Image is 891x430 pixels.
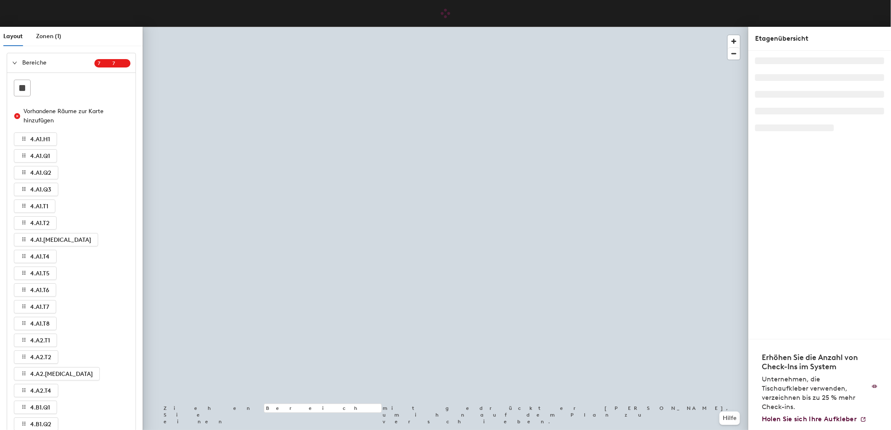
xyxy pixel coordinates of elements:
span: 4.A1.T7 [30,303,49,311]
button: 4.A1.T2 [14,216,57,230]
span: 7 [98,60,112,66]
span: Holen Sie sich Ihre Aufkleber [762,415,857,423]
span: 4.A1.T2 [30,220,49,227]
button: 4.A2.T2 [14,350,58,364]
span: 4.A2.T1 [30,337,50,344]
span: 4.A2.[MEDICAL_DATA] [30,370,93,378]
span: 4.A1.T5 [30,270,49,277]
button: 4.A1.Q1 [14,149,57,163]
span: 4.A2.T2 [30,354,51,361]
span: 4.A1.Q3 [30,186,51,193]
a: Holen Sie sich Ihre Aufkleber [762,415,867,423]
span: 4.A1.T6 [30,287,49,294]
span: expanded [12,60,17,65]
span: 4.A1.Q1 [30,153,50,160]
span: 4.A1.T1 [30,203,48,210]
h4: Erhöhen Sie die Anzahl von Check-Ins im System [762,353,867,371]
button: 4.B1.Q1 [14,401,57,414]
div: Vorhandene Räume zur Karte hinzufügen [23,107,123,125]
button: 4.A1.T4 [14,250,57,263]
button: Hilfe [719,412,740,425]
img: Aufkleber Logo [872,384,878,389]
span: 4.B1.Q2 [30,421,51,428]
span: 4.A1.H1 [30,136,50,143]
button: 4.A1.Q3 [14,183,58,196]
div: Etagenübersicht [755,34,884,44]
button: 4.A1.T1 [14,199,55,213]
span: close-circle [14,113,20,119]
span: 4.A2.T4 [30,387,51,394]
span: Layout [3,33,23,40]
button: 4.A1.T7 [14,300,56,313]
span: 4.A1.T8 [30,320,49,327]
button: 4.A1.T6 [14,283,56,297]
button: 4.A1.T5 [14,267,57,280]
button: 4.A1.T8 [14,317,57,330]
span: Zonen (1) [36,33,61,40]
button: 4.A1.H1 [14,132,57,146]
button: 4.A2.T4 [14,384,58,397]
p: Unternehmen, die Tischaufkleber verwenden, verzeichnen bis zu 25 % mehr Check-ins. [762,375,867,412]
span: 4.A1.Q2 [30,169,51,176]
button: 4.A1.Q2 [14,166,58,179]
span: 7 [112,60,127,66]
span: 4.A1.[MEDICAL_DATA] [30,236,91,243]
span: Bereiche [22,53,94,73]
button: 4.A2.[MEDICAL_DATA] [14,367,100,381]
button: 4.A2.T1 [14,334,57,347]
sup: 77 [94,59,130,67]
span: 4.B1.Q1 [30,404,50,411]
span: 4.A1.T4 [30,253,49,260]
button: 4.A1.[MEDICAL_DATA] [14,233,98,246]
